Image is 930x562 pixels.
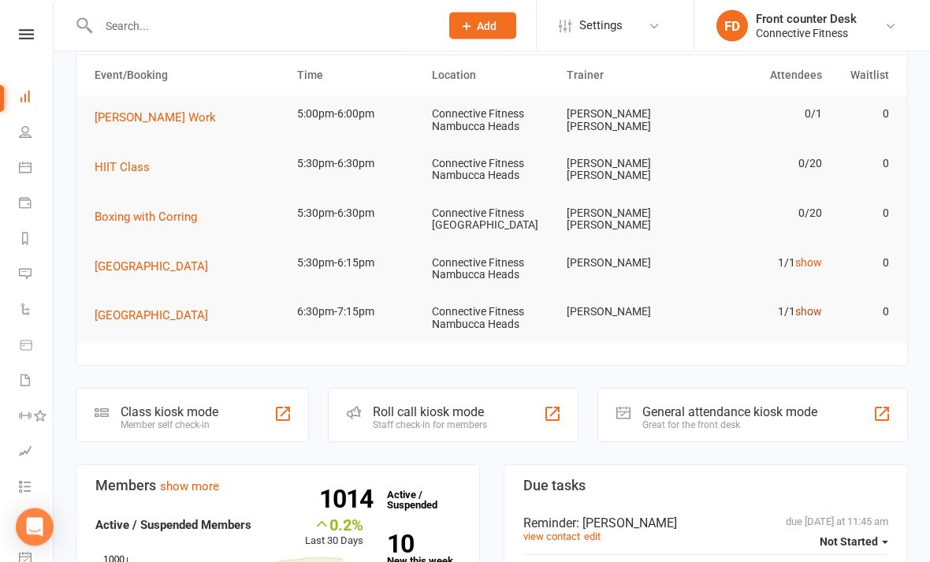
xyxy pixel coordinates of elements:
td: Connective Fitness Nambucca Heads [425,96,560,146]
a: show [795,257,822,270]
td: 5:30pm-6:30pm [290,195,425,233]
th: Trainer [560,56,694,96]
button: Add [449,13,516,39]
td: 1/1 [694,245,829,282]
a: 1014Active / Suspended [379,478,448,523]
td: 1/1 [694,294,829,331]
button: [GEOGRAPHIC_DATA] [95,258,219,277]
a: People [19,116,54,151]
td: Connective Fitness Nambucca Heads [425,245,560,295]
th: Location [425,56,560,96]
div: Front counter Desk [756,12,857,26]
td: Connective Fitness Nambucca Heads [425,146,560,195]
a: show [795,306,822,318]
span: [PERSON_NAME] Work [95,111,216,125]
td: 0/20 [694,195,829,233]
a: Reports [19,222,54,258]
button: Not Started [820,528,888,556]
div: Last 30 Days [305,516,363,550]
div: Reminder [523,516,888,531]
div: Roll call kiosk mode [373,405,487,420]
td: 5:30pm-6:15pm [290,245,425,282]
div: Great for the front desk [642,420,817,431]
td: [PERSON_NAME] [PERSON_NAME] [560,146,694,195]
div: Staff check-in for members [373,420,487,431]
strong: 10 [387,533,454,556]
div: General attendance kiosk mode [642,405,817,420]
div: 0.2% [305,516,363,534]
td: 0 [829,96,897,133]
a: edit [584,531,601,543]
a: Dashboard [19,80,54,116]
span: : [PERSON_NAME] [576,516,677,531]
td: 0 [829,195,897,233]
td: 0/1 [694,96,829,133]
h3: Members [95,478,460,494]
span: Boxing with Corring [95,210,197,225]
button: [GEOGRAPHIC_DATA] [95,307,219,326]
td: [PERSON_NAME] [PERSON_NAME] [560,96,694,146]
button: Boxing with Corring [95,208,208,227]
button: HIIT Class [95,158,161,177]
span: HIIT Class [95,161,150,175]
th: Event/Booking [87,56,290,96]
th: Waitlist [829,56,897,96]
strong: Active / Suspended Members [95,519,251,533]
a: Calendar [19,151,54,187]
a: What's New [19,506,54,542]
a: view contact [523,531,580,543]
h3: Due tasks [523,478,888,494]
button: [PERSON_NAME] Work [95,109,227,128]
div: Class kiosk mode [121,405,218,420]
th: Time [290,56,425,96]
strong: 1014 [319,488,379,512]
span: [GEOGRAPHIC_DATA] [95,260,208,274]
div: Connective Fitness [756,26,857,40]
td: 5:30pm-6:30pm [290,146,425,183]
div: FD [716,10,748,42]
th: Attendees [694,56,829,96]
td: 0 [829,146,897,183]
span: Not Started [820,536,878,549]
td: 0/20 [694,146,829,183]
div: Member self check-in [121,420,218,431]
td: 5:00pm-6:00pm [290,96,425,133]
span: Add [477,20,497,32]
td: 0 [829,245,897,282]
td: 0 [829,294,897,331]
td: Connective Fitness [GEOGRAPHIC_DATA] [425,195,560,245]
a: Assessments [19,435,54,471]
a: Product Sales [19,329,54,364]
td: [PERSON_NAME] [560,245,694,282]
a: show more [160,480,219,494]
span: Settings [579,8,623,43]
td: Connective Fitness Nambucca Heads [425,294,560,344]
span: [GEOGRAPHIC_DATA] [95,309,208,323]
input: Search... [94,15,429,37]
div: Open Intercom Messenger [16,508,54,546]
td: [PERSON_NAME] [PERSON_NAME] [560,195,694,245]
a: Payments [19,187,54,222]
td: 6:30pm-7:15pm [290,294,425,331]
td: [PERSON_NAME] [560,294,694,331]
